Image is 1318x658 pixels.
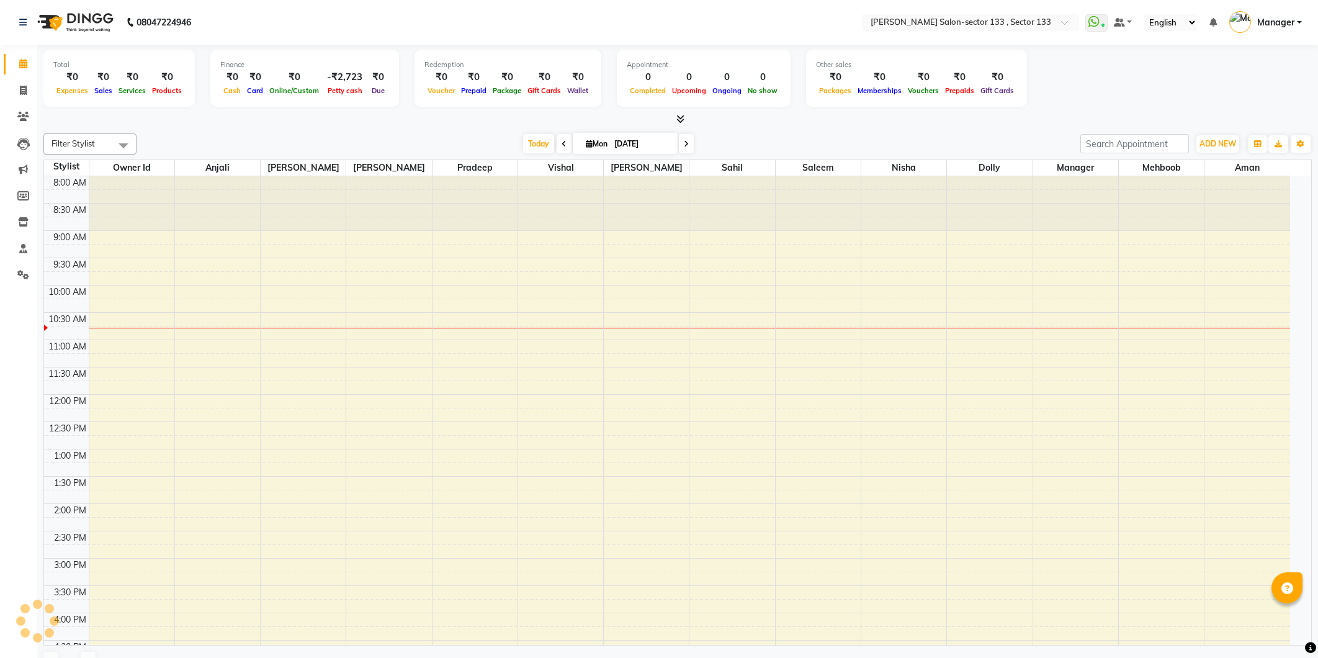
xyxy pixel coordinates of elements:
[367,70,389,84] div: ₹0
[46,286,89,299] div: 10:00 AM
[854,70,905,84] div: ₹0
[52,559,89,572] div: 3:00 PM
[220,60,389,70] div: Finance
[52,504,89,517] div: 2:00 PM
[53,70,91,84] div: ₹0
[942,70,977,84] div: ₹0
[369,86,388,95] span: Due
[669,86,709,95] span: Upcoming
[51,231,89,244] div: 9:00 AM
[947,160,1032,176] span: Dolly
[46,313,89,326] div: 10:30 AM
[52,449,89,462] div: 1:00 PM
[524,70,564,84] div: ₹0
[47,422,89,435] div: 12:30 PM
[424,70,458,84] div: ₹0
[52,138,95,148] span: Filter Stylist
[137,5,191,40] b: 08047224946
[709,70,745,84] div: 0
[816,70,854,84] div: ₹0
[53,60,185,70] div: Total
[669,70,709,84] div: 0
[149,86,185,95] span: Products
[490,70,524,84] div: ₹0
[861,160,946,176] span: nisha
[325,86,365,95] span: Petty cash
[346,160,431,176] span: [PERSON_NAME]
[604,160,689,176] span: [PERSON_NAME]
[709,86,745,95] span: Ongoing
[1229,11,1251,33] img: Manager
[52,531,89,544] div: 2:30 PM
[1033,160,1118,176] span: Manager
[220,70,244,84] div: ₹0
[175,160,260,176] span: Anjali
[1119,160,1204,176] span: Mehboob
[1196,135,1239,153] button: ADD NEW
[115,86,149,95] span: Services
[458,70,490,84] div: ₹0
[52,477,89,490] div: 1:30 PM
[32,5,117,40] img: logo
[942,86,977,95] span: Prepaids
[977,86,1017,95] span: Gift Cards
[91,70,115,84] div: ₹0
[244,70,266,84] div: ₹0
[490,86,524,95] span: Package
[745,70,781,84] div: 0
[149,70,185,84] div: ₹0
[322,70,367,84] div: -₹2,723
[51,176,89,189] div: 8:00 AM
[266,70,322,84] div: ₹0
[905,86,942,95] span: Vouchers
[458,86,490,95] span: Prepaid
[53,86,91,95] span: Expenses
[523,134,554,153] span: Today
[518,160,603,176] span: Vishal
[51,258,89,271] div: 9:30 AM
[745,86,781,95] span: No show
[854,86,905,95] span: Memberships
[46,367,89,381] div: 11:30 AM
[627,70,669,84] div: 0
[905,70,942,84] div: ₹0
[776,160,861,176] span: saleem
[627,86,669,95] span: Completed
[91,86,115,95] span: Sales
[52,641,89,654] div: 4:30 PM
[261,160,346,176] span: [PERSON_NAME]
[47,395,89,408] div: 12:00 PM
[220,86,244,95] span: Cash
[564,86,591,95] span: Wallet
[689,160,774,176] span: sahil
[524,86,564,95] span: Gift Cards
[816,60,1017,70] div: Other sales
[1080,134,1189,153] input: Search Appointment
[52,586,89,599] div: 3:30 PM
[51,204,89,217] div: 8:30 AM
[424,60,591,70] div: Redemption
[424,86,458,95] span: Voucher
[977,70,1017,84] div: ₹0
[627,60,781,70] div: Appointment
[52,613,89,626] div: 4:00 PM
[816,86,854,95] span: Packages
[266,86,322,95] span: Online/Custom
[564,70,591,84] div: ₹0
[1257,16,1294,29] span: Manager
[611,135,673,153] input: 2025-09-01
[46,340,89,353] div: 11:00 AM
[1204,160,1290,176] span: Aman
[583,139,611,148] span: Mon
[433,160,518,176] span: Pradeep
[89,160,174,176] span: Owner id
[244,86,266,95] span: Card
[1199,139,1236,148] span: ADD NEW
[44,160,89,173] div: Stylist
[115,70,149,84] div: ₹0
